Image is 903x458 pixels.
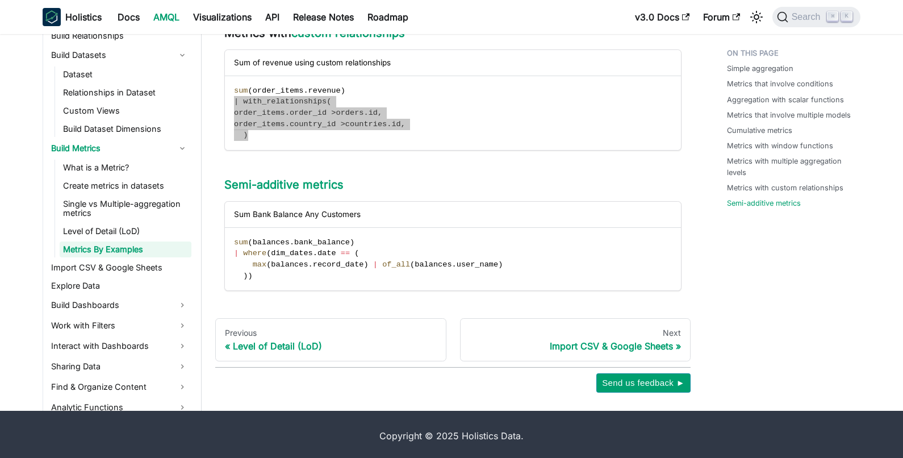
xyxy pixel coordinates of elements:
a: Metrics with custom relationships [727,182,843,193]
span: max [253,260,266,269]
span: with_relationships [243,97,327,106]
span: ) [363,260,368,269]
a: Relationships in Dataset [60,85,191,101]
span: . [313,249,317,257]
span: ) [248,272,253,280]
span: . [290,238,294,247]
span: Send us feedback ► [602,376,685,390]
span: . [452,260,457,269]
a: Explore Data [48,278,191,294]
a: API [258,8,286,26]
a: Interact with Dashboards [48,337,191,355]
span: order_items [234,120,285,128]
button: Search (Command+K) [772,7,860,27]
span: ) [350,238,354,247]
span: order_items [234,109,285,117]
div: Sum Bank Balance Any Customers [225,202,681,227]
a: AMQL [147,8,186,26]
a: Build Datasets [48,46,191,64]
span: dim_dates [271,249,312,257]
span: of_all [382,260,410,269]
span: record_date [313,260,364,269]
a: Analytic Functions [48,398,191,417]
a: Cumulative metrics [727,125,792,136]
span: , [378,109,382,117]
span: , [401,120,405,128]
span: country_id [290,120,336,128]
a: Semi-additive metrics [727,198,801,209]
a: Metrics that involve multiple models [727,110,851,120]
a: Work with Filters [48,317,191,335]
a: Build Metrics [48,139,191,157]
a: HolisticsHolistics [43,8,102,26]
a: Level of Detail (LoD) [60,223,191,239]
div: Copyright © 2025 Holistics Data. [90,429,813,443]
a: Forum [696,8,747,26]
span: id [369,109,378,117]
a: Metrics By Examples [60,242,191,257]
span: user_name [457,260,498,269]
a: Roadmap [361,8,415,26]
a: Custom Views [60,103,191,119]
span: date [317,249,336,257]
span: orders [336,109,364,117]
div: Level of Detail (LoD) [225,340,437,352]
span: | [373,260,378,269]
a: Metrics that involve conditions [727,78,833,89]
a: Find & Organize Content [48,378,191,396]
span: sum [234,86,248,95]
div: Import CSV & Google Sheets [470,340,682,352]
span: order_id [290,109,327,117]
span: balances [253,238,290,247]
span: where [243,249,266,257]
a: Metrics with window functions [727,140,833,151]
span: ( [248,238,252,247]
span: balances [415,260,451,269]
a: What is a Metric? [60,160,191,176]
a: Simple aggregation [727,63,793,74]
span: ( [266,260,271,269]
span: . [363,109,368,117]
div: Previous [225,328,437,338]
b: Holistics [65,10,102,24]
a: Build Dataset Dimensions [60,121,191,137]
span: > [341,120,345,128]
span: ( [354,249,359,257]
a: Build Dashboards [48,296,191,314]
span: id [391,120,400,128]
span: sum [234,238,248,247]
a: Docs [111,8,147,26]
span: ) [498,260,503,269]
nav: Docs pages [215,318,691,361]
span: | [234,249,239,257]
a: Single vs Multiple-aggregation metrics [60,196,191,221]
span: . [285,109,290,117]
span: countries [345,120,387,128]
button: Send us feedback ► [596,373,691,393]
a: Visualizations [186,8,258,26]
span: . [303,86,308,95]
span: ( [327,97,331,106]
a: NextImport CSV & Google Sheets [460,318,691,361]
a: Sharing Data [48,357,191,376]
span: . [285,120,290,128]
a: Release Notes [286,8,361,26]
span: ) [243,131,248,139]
span: ( [266,249,271,257]
a: Aggregation with scalar functions [727,94,844,105]
span: | [234,97,239,106]
span: bank_balance [294,238,350,247]
span: balances [271,260,308,269]
div: Next [470,328,682,338]
span: ) [341,86,345,95]
span: order_items [253,86,304,95]
a: Import CSV & Google Sheets [48,260,191,276]
span: . [387,120,391,128]
span: > [331,109,336,117]
span: ( [248,86,252,95]
kbd: ⌘ [827,11,838,22]
span: . [308,260,313,269]
div: Sum of revenue using custom relationships [225,50,681,76]
a: Build Relationships [48,28,191,44]
button: Switch between dark and light mode (currently light mode) [747,8,766,26]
